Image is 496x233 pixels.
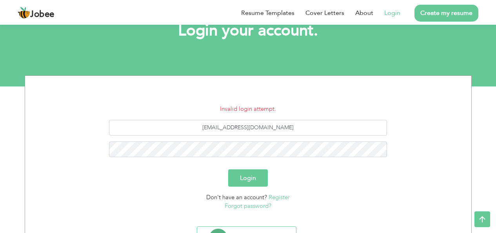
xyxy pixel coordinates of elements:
a: Register [269,193,290,201]
input: Email [109,120,387,136]
h1: Login your account. [36,20,460,41]
img: jobee.io [18,7,30,19]
a: Resume Templates [241,8,294,18]
a: Cover Letters [305,8,344,18]
button: Login [228,169,268,187]
a: Forgot password? [225,202,271,210]
a: About [355,8,373,18]
span: Don't have an account? [206,193,267,201]
a: Login [384,8,400,18]
a: Jobee [18,7,55,19]
span: Jobee [30,10,55,19]
a: Create my resume [414,5,478,22]
li: Invalid login attempt. [31,105,465,114]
